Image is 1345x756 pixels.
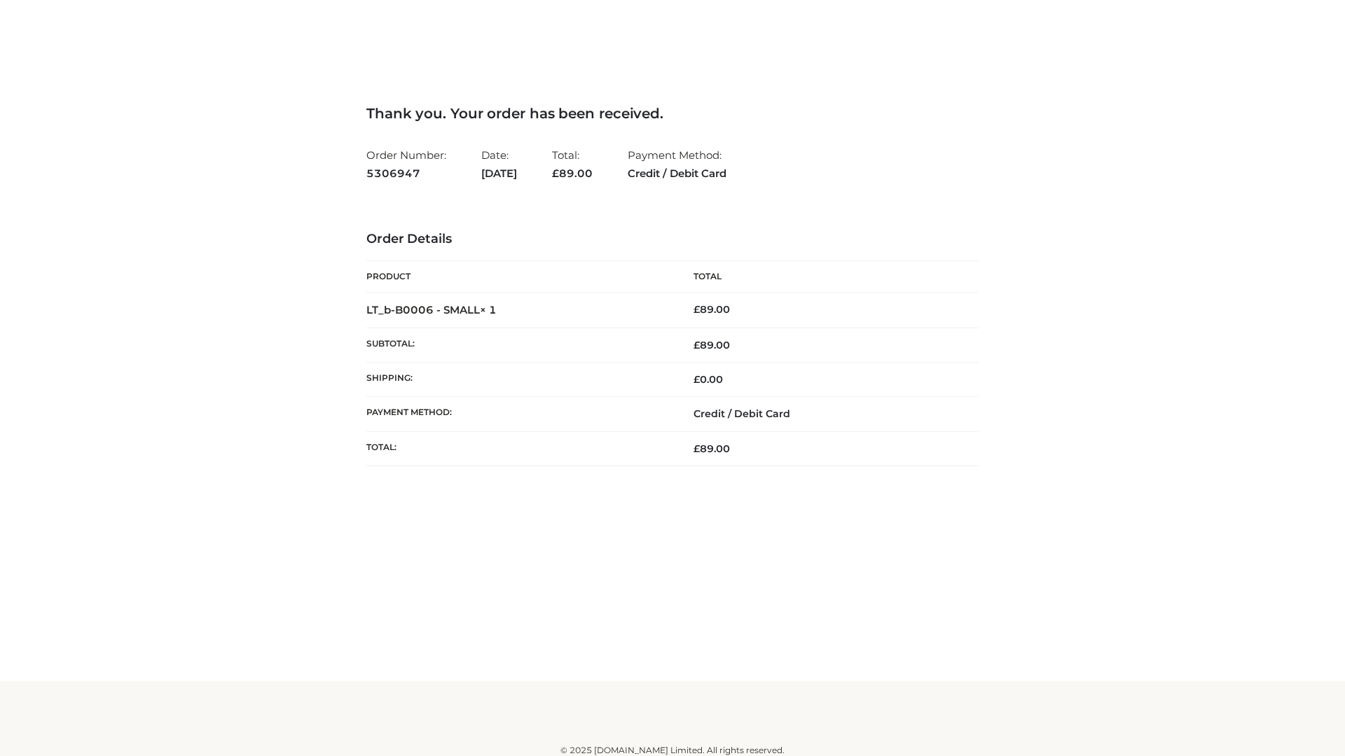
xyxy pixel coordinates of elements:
th: Total: [366,431,672,465]
li: Order Number: [366,143,446,185]
th: Subtotal: [366,328,672,362]
strong: Credit / Debit Card [628,164,726,183]
li: Payment Method: [628,143,726,185]
h3: Order Details [366,232,979,247]
th: Payment method: [366,397,672,431]
th: Shipping: [366,363,672,397]
bdi: 89.00 [694,303,730,316]
th: Product [366,261,672,293]
span: £ [694,339,700,351]
td: Credit / Debit Card [672,397,979,431]
span: £ [694,303,700,316]
span: £ [694,373,700,386]
strong: × 1 [480,303,497,316]
span: £ [694,442,700,455]
span: 89.00 [552,167,593,180]
strong: 5306947 [366,164,446,183]
th: Total [672,261,979,293]
strong: LT_b-B0006 - SMALL [366,303,497,316]
span: £ [552,167,559,180]
span: 89.00 [694,442,730,455]
bdi: 0.00 [694,373,723,386]
li: Total: [552,143,593,185]
strong: [DATE] [481,164,517,183]
h3: Thank you. Your order has been received. [366,105,979,122]
li: Date: [481,143,517,185]
span: 89.00 [694,339,730,351]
